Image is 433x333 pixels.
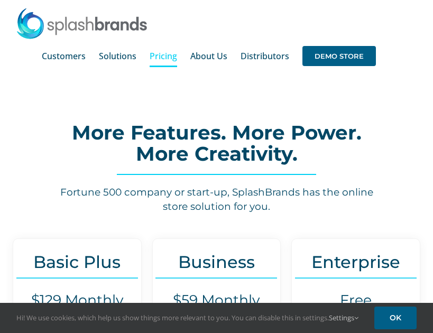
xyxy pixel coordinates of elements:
[13,292,141,309] h4: $129 Monthly
[150,39,177,73] a: Pricing
[42,39,86,73] a: Customers
[292,252,420,272] h3: Enterprise
[329,313,358,322] a: Settings
[16,313,358,322] span: Hi! We use cookies, which help us show things more relevant to you. You can disable this in setti...
[16,7,148,39] img: SplashBrands.com Logo
[53,186,380,214] h6: Fortune 500 company or start-up, SplashBrands has the online store solution for you.
[42,52,86,60] span: Customers
[13,252,141,272] h3: Basic Plus
[302,39,376,73] a: DEMO STORE
[99,52,136,60] span: Solutions
[150,52,177,60] span: Pricing
[292,292,420,309] h4: Free
[42,39,389,73] nav: Main Menu
[190,52,227,60] span: About Us
[241,39,289,73] a: Distributors
[241,52,289,60] span: Distributors
[153,252,281,272] h3: Business
[374,307,417,329] a: OK
[302,46,376,66] span: DEMO STORE
[153,292,281,309] h4: $59 Monthly
[53,122,380,164] h2: More Features. More Power. More Creativity.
